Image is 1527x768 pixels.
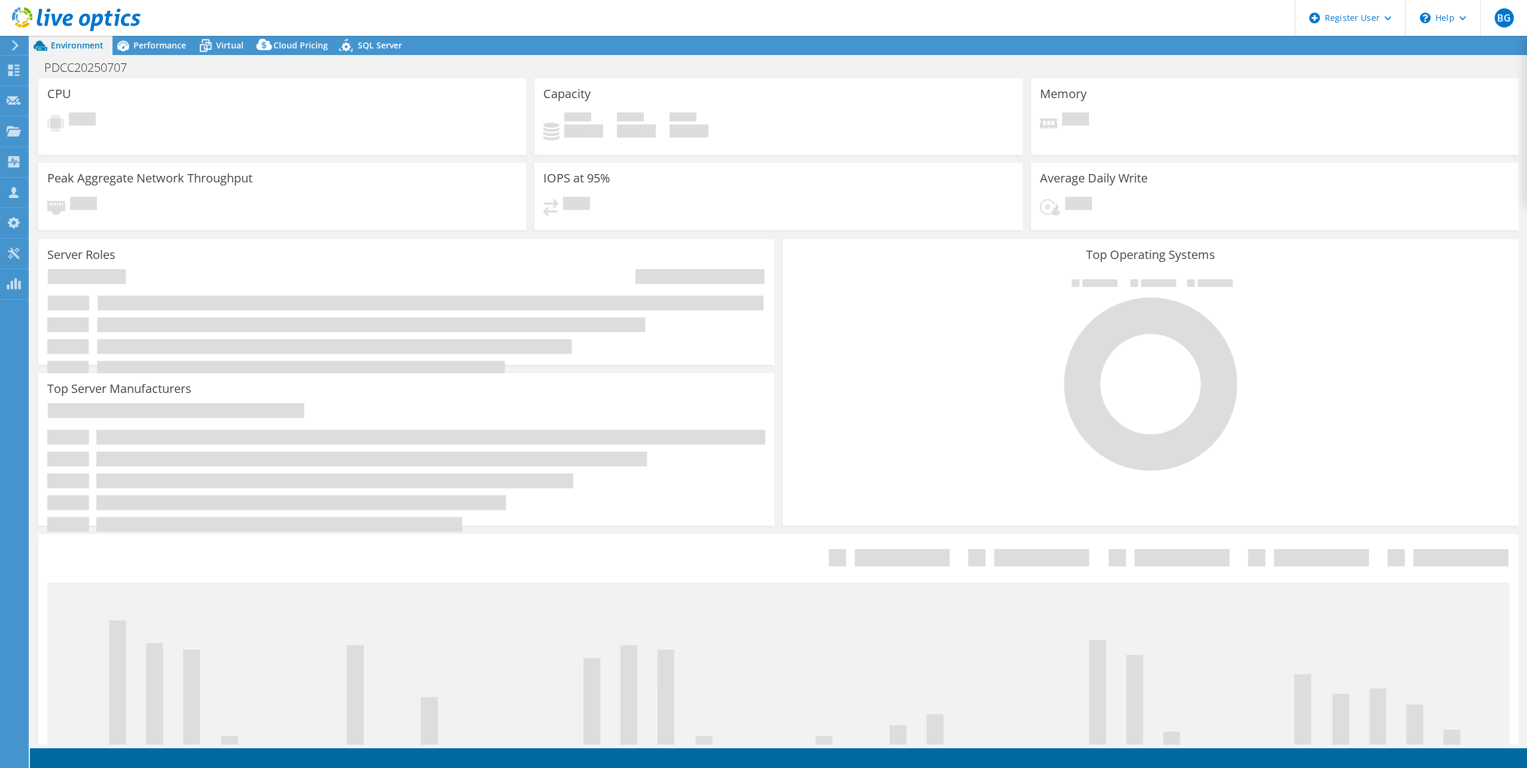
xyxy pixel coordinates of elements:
[1040,172,1148,185] h3: Average Daily Write
[1040,87,1087,100] h3: Memory
[792,248,1510,261] h3: Top Operating Systems
[543,172,610,185] h3: IOPS at 95%
[1420,13,1431,23] svg: \n
[39,61,145,74] h1: PDCC20250707
[47,248,115,261] h3: Server Roles
[1062,112,1089,129] span: Pending
[216,39,244,51] span: Virtual
[133,39,186,51] span: Performance
[70,197,97,213] span: Pending
[51,39,104,51] span: Environment
[670,112,696,124] span: Total
[47,382,191,395] h3: Top Server Manufacturers
[358,39,402,51] span: SQL Server
[564,112,591,124] span: Used
[617,124,656,138] h4: 0 GiB
[1495,8,1514,28] span: BG
[47,172,253,185] h3: Peak Aggregate Network Throughput
[563,197,590,213] span: Pending
[670,124,708,138] h4: 0 GiB
[273,39,328,51] span: Cloud Pricing
[69,112,96,129] span: Pending
[564,124,603,138] h4: 0 GiB
[543,87,591,100] h3: Capacity
[617,112,644,124] span: Free
[1065,197,1092,213] span: Pending
[47,87,71,100] h3: CPU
